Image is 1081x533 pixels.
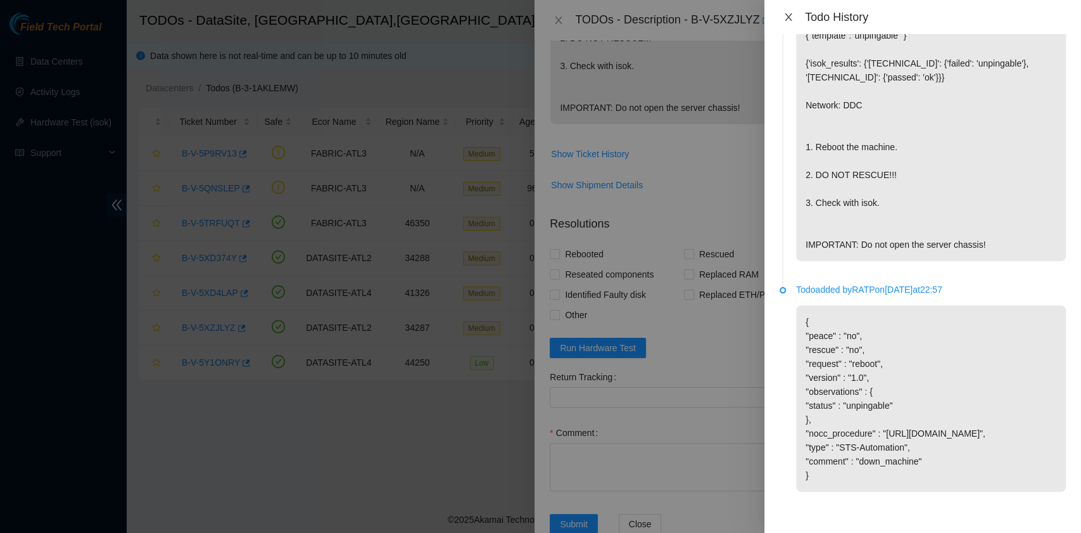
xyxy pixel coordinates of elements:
p: Todo added by RATP on [DATE] at 22:57 [796,283,1066,297]
button: Close [780,11,797,23]
span: close [783,12,793,22]
div: Todo History [805,10,1066,24]
p: {"template":"unpingable" } {'isok_results': {'[TECHNICAL_ID]': {'failed': 'unpingable'}, '[TECHNI... [796,19,1066,261]
p: { "peace" : "no", "rescue" : "no", "request" : "reboot", "version" : "1.0", "observations" : { "s... [796,305,1066,492]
